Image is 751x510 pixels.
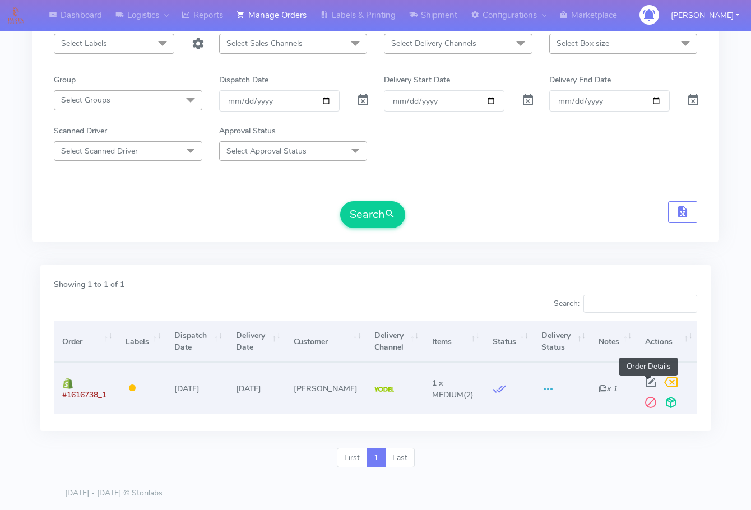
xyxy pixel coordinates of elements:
[61,38,107,49] span: Select Labels
[166,321,227,363] th: Dispatch Date: activate to sort column ascending
[384,74,450,86] label: Delivery Start Date
[391,38,476,49] span: Select Delivery Channels
[662,4,748,27] button: [PERSON_NAME]
[366,321,423,363] th: Delivery Channel: activate to sort column ascending
[423,321,484,363] th: Items: activate to sort column ascending
[285,321,366,363] th: Customer: activate to sort column ascending
[54,125,107,137] label: Scanned Driver
[228,363,285,414] td: [DATE]
[219,125,276,137] label: Approval Status
[374,387,394,392] img: Yodel
[54,74,76,86] label: Group
[226,146,307,156] span: Select Approval Status
[54,321,117,363] th: Order: activate to sort column ascending
[533,321,590,363] th: Delivery Status: activate to sort column ascending
[228,321,285,363] th: Delivery Date: activate to sort column ascending
[367,448,386,468] a: 1
[54,279,124,290] label: Showing 1 to 1 of 1
[62,378,73,389] img: shopify.png
[557,38,609,49] span: Select Box size
[599,383,617,394] i: x 1
[219,74,268,86] label: Dispatch Date
[432,378,474,400] span: (2)
[285,363,366,414] td: [PERSON_NAME]
[549,74,611,86] label: Delivery End Date
[554,295,697,313] label: Search:
[62,390,106,400] span: #1616738_1
[590,321,636,363] th: Notes: activate to sort column ascending
[61,146,138,156] span: Select Scanned Driver
[166,363,227,414] td: [DATE]
[432,378,463,400] span: 1 x MEDIUM
[583,295,697,313] input: Search:
[340,201,405,228] button: Search
[484,321,533,363] th: Status: activate to sort column ascending
[226,38,303,49] span: Select Sales Channels
[117,321,166,363] th: Labels: activate to sort column ascending
[61,95,110,105] span: Select Groups
[636,321,697,363] th: Actions: activate to sort column ascending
